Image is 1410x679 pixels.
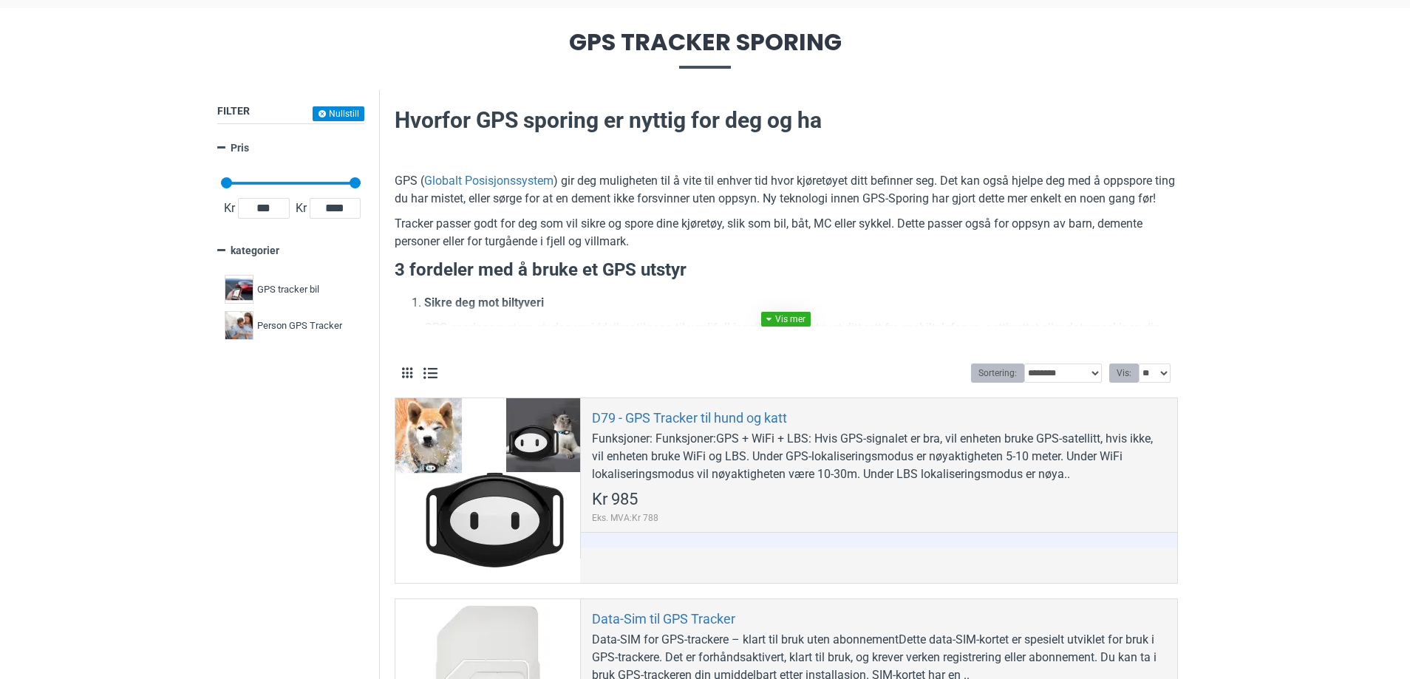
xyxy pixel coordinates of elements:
[217,30,1193,68] span: GPS Tracker Sporing
[592,409,787,426] a: D79 - GPS Tracker til hund og katt
[592,491,638,508] span: Kr 985
[395,172,1178,208] p: GPS ( ) gir deg muligheten til å vite til enhver tid hvor kjøretøyet ditt befinner seg. Det kan o...
[217,105,250,117] span: Filter
[424,319,1178,372] p: GPS sporingssystem gir deg umiddelbar tilgang til verdifull innsikt om kjøretøyet ditt rett fra m...
[293,199,310,217] span: Kr
[592,430,1166,483] div: Funksjoner: Funksjoner:GPS + WiFi + LBS: Hvis GPS-signalet er bra, vil enheten bruke GPS-satellit...
[592,511,658,525] span: Eks. MVA:Kr 788
[221,199,238,217] span: Kr
[971,364,1024,383] label: Sortering:
[395,105,1178,136] h2: Hvorfor GPS sporing er nyttig for deg og ha
[313,106,364,121] button: Nullstill
[424,296,544,310] strong: Sikre deg mot biltyveri
[395,215,1178,250] p: Tracker passer godt for deg som vil sikre og spore dine kjøretøy, slik som bil, båt, MC eller syk...
[225,311,253,340] img: Person GPS Tracker
[225,275,253,304] img: GPS tracker bil
[424,172,554,190] a: Globalt Posisjonssystem
[217,238,364,264] a: kategorier
[395,258,1178,283] h3: 3 fordeler med å bruke et GPS utstyr
[257,282,319,297] span: GPS tracker bil
[257,318,342,333] span: Person GPS Tracker
[217,135,364,161] a: Pris
[1109,364,1139,383] label: Vis:
[395,398,580,583] a: D79 - GPS Tracker til hund og katt D79 - GPS Tracker til hund og katt
[592,610,735,627] a: Data-Sim til GPS Tracker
